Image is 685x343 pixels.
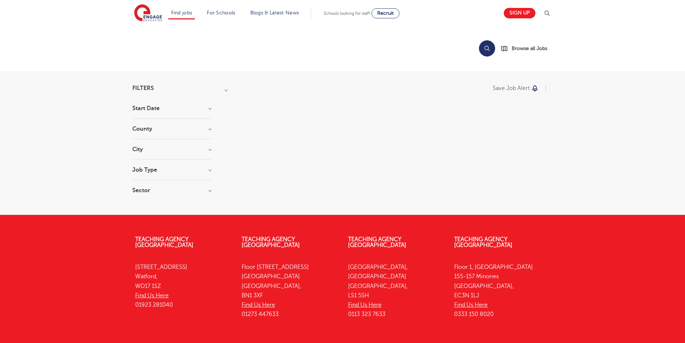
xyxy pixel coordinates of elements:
a: Find Us Here [242,302,275,308]
h3: County [132,126,211,132]
img: Engage Education [134,4,162,22]
p: [STREET_ADDRESS] Watford, WD17 1SZ 01923 281040 [135,262,231,310]
button: Save job alert [493,85,539,91]
a: Recruit [371,8,399,18]
h3: City [132,146,211,152]
h3: Sector [132,188,211,193]
a: Teaching Agency [GEOGRAPHIC_DATA] [242,236,300,248]
a: Find jobs [171,10,192,15]
a: Teaching Agency [GEOGRAPHIC_DATA] [348,236,406,248]
a: Find Us Here [135,292,169,299]
a: Sign up [504,8,535,18]
span: Recruit [377,10,394,16]
a: Find Us Here [454,302,488,308]
a: For Schools [207,10,235,15]
a: Blogs & Latest News [250,10,299,15]
p: [GEOGRAPHIC_DATA], [GEOGRAPHIC_DATA] [GEOGRAPHIC_DATA], LS1 5SH 0113 323 7633 [348,262,444,319]
span: Schools looking for staff [324,11,370,16]
a: Browse all Jobs [501,44,553,53]
a: Teaching Agency [GEOGRAPHIC_DATA] [135,236,193,248]
h3: Job Type [132,167,211,173]
p: Floor 1, [GEOGRAPHIC_DATA] 155-157 Minories [GEOGRAPHIC_DATA], EC3N 1LJ 0333 150 8020 [454,262,550,319]
a: Teaching Agency [GEOGRAPHIC_DATA] [454,236,512,248]
button: Search [479,40,495,57]
p: Save job alert [493,85,530,91]
a: Find Us Here [348,302,382,308]
span: Filters [132,85,154,91]
span: Browse all Jobs [512,44,547,53]
h3: Start Date [132,105,211,111]
p: Floor [STREET_ADDRESS] [GEOGRAPHIC_DATA] [GEOGRAPHIC_DATA], BN1 3XF 01273 447633 [242,262,337,319]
